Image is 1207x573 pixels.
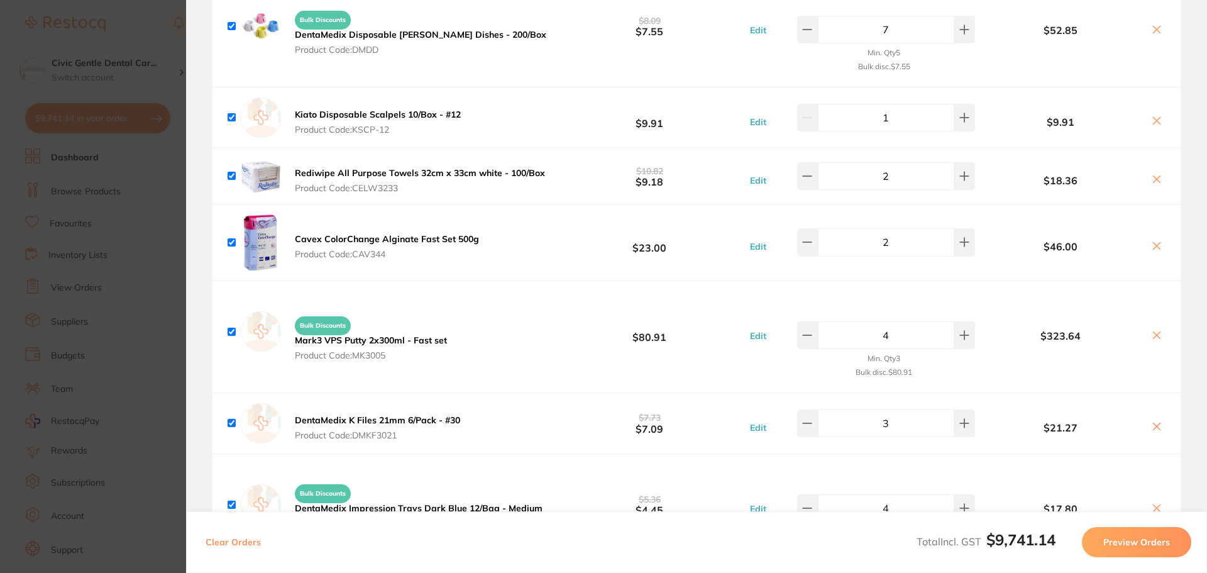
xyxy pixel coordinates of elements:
[556,165,743,188] b: $9.18
[291,109,465,135] button: Kiato Disposable Scalpels 10/Box - #12 Product Code:KSCP-12
[295,45,546,55] span: Product Code: DMDD
[978,330,1143,342] b: $323.64
[295,503,543,524] b: DentaMedix Impression Trays Dark Blue 12/Bag - Medium Upper
[291,5,550,55] button: Bulk Discounts DentaMedix Disposable [PERSON_NAME] Dishes - 200/Box Product Code:DMDD
[241,214,281,270] img: cWhqZzk1ag
[1082,527,1191,557] button: Preview Orders
[746,422,770,433] button: Edit
[978,116,1143,128] b: $9.91
[746,503,770,515] button: Edit
[556,231,743,254] b: $23.00
[746,241,770,252] button: Edit
[241,97,281,138] img: empty.jpg
[295,335,447,346] b: Mark3 VPS Putty 2x300ml - Fast set
[986,530,1055,549] b: $9,741.14
[978,422,1143,433] b: $21.27
[639,494,661,505] span: $5.36
[295,233,479,245] b: Cavex ColorChange Alginate Fast Set 500g
[639,15,661,26] span: $8.09
[295,183,545,193] span: Product Code: CELW3233
[241,403,281,443] img: empty.jpg
[295,316,351,335] span: Bulk Discounts
[868,48,900,57] small: Min. Qty 5
[556,320,743,343] b: $80.91
[639,412,661,423] span: $7.73
[636,165,663,177] span: $10.82
[978,241,1143,252] b: $46.00
[295,167,545,179] b: Rediwipe All Purpose Towels 32cm x 33cm white - 100/Box
[295,11,351,30] span: Bulk Discounts
[917,535,1055,548] span: Total Incl. GST
[241,159,281,194] img: a3EyaHNseg
[291,167,549,194] button: Rediwipe All Purpose Towels 32cm x 33cm white - 100/Box Product Code:CELW3233
[295,414,460,426] b: DentaMedix K Files 21mm 6/Pack - #30
[291,479,556,539] button: Bulk Discounts DentaMedix Impression Trays Dark Blue 12/Bag - Medium Upper Product Code:DMTMU
[295,249,479,259] span: Product Code: CAV344
[858,62,910,71] small: Bulk disc. $7.55
[556,106,743,129] b: $9.91
[295,484,351,503] span: Bulk Discounts
[856,368,912,377] small: Bulk disc. $80.91
[291,311,451,361] button: Bulk Discounts Mark3 VPS Putty 2x300ml - Fast set Product Code:MK3005
[291,233,483,260] button: Cavex ColorChange Alginate Fast Set 500g Product Code:CAV344
[295,430,460,440] span: Product Code: DMKF3021
[978,503,1143,515] b: $17.80
[868,354,900,363] small: Min. Qty 3
[295,350,447,360] span: Product Code: MK3005
[746,330,770,342] button: Edit
[556,493,743,516] b: $4.45
[746,25,770,36] button: Edit
[746,116,770,128] button: Edit
[295,29,546,40] b: DentaMedix Disposable [PERSON_NAME] Dishes - 200/Box
[556,14,743,38] b: $7.55
[202,527,265,557] button: Clear Orders
[291,414,464,441] button: DentaMedix K Files 21mm 6/Pack - #30 Product Code:DMKF3021
[556,411,743,435] b: $7.09
[295,109,461,120] b: Kiato Disposable Scalpels 10/Box - #12
[746,175,770,186] button: Edit
[295,125,461,135] span: Product Code: KSCP-12
[978,175,1143,186] b: $18.36
[241,11,281,40] img: ZXJkMjBycA
[978,25,1143,36] b: $52.85
[241,484,281,525] img: empty.jpg
[241,311,281,352] img: empty.jpg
